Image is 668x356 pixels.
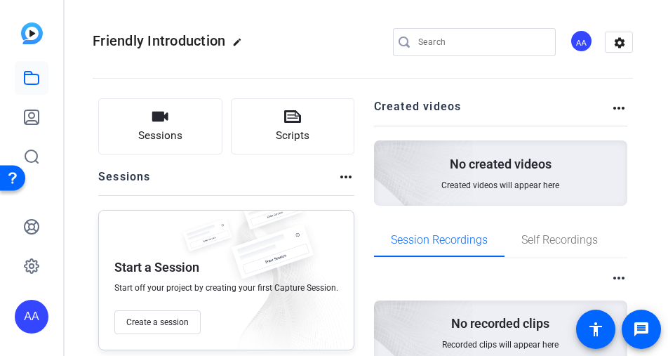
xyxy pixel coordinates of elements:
span: Scripts [276,128,309,144]
img: blue-gradient.svg [21,22,43,44]
mat-icon: more_horiz [610,100,627,117]
mat-icon: message [633,321,650,338]
p: No created videos [450,156,552,173]
span: Session Recordings [391,235,488,246]
span: Start off your project by creating your first Capture Session. [114,282,338,294]
span: Self Recordings [521,235,598,246]
div: AA [570,29,593,53]
p: Start a Session [114,259,199,276]
mat-icon: accessibility [587,321,604,338]
mat-icon: edit [232,37,249,54]
button: Scripts [231,98,355,154]
img: fake-session.png [234,190,311,241]
span: Create a session [126,317,189,328]
input: Search [418,34,545,51]
mat-icon: more_horiz [610,270,627,286]
button: Sessions [98,98,222,154]
span: Created videos will appear here [441,180,559,191]
span: Sessions [138,128,182,144]
mat-icon: more_horiz [338,169,354,185]
button: Create a session [114,310,201,334]
h2: Created videos [374,98,611,126]
span: Friendly Introduction [93,32,225,49]
img: fake-session.png [220,225,325,294]
span: Recorded clips will appear here [442,339,559,350]
ngx-avatar: Amanda Adebo [570,29,594,54]
div: AA [15,300,48,334]
h2: Sessions [98,169,151,195]
p: No recorded clips [451,315,549,332]
img: fake-session.png [176,219,239,261]
mat-icon: settings [606,32,634,53]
